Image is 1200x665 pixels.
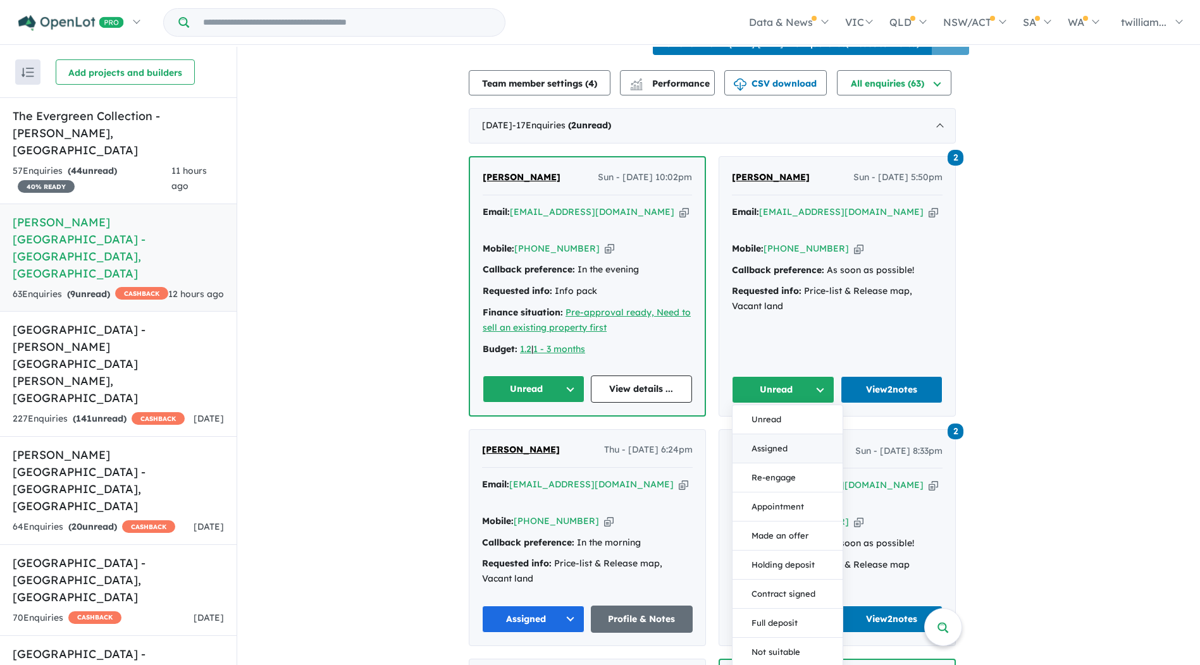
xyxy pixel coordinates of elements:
[483,375,585,403] button: Unread
[724,70,827,95] button: CSV download
[13,321,224,406] h5: [GEOGRAPHIC_DATA] - [PERSON_NAME][GEOGRAPHIC_DATA][PERSON_NAME] , [GEOGRAPHIC_DATA]
[168,288,224,300] span: 12 hours ago
[18,15,124,31] img: Openlot PRO Logo White
[483,307,691,333] a: Pre-approval ready, Need to sell an existing property first
[509,479,674,490] a: [EMAIL_ADDRESS][DOMAIN_NAME]
[194,413,224,424] span: [DATE]
[483,285,552,296] strong: Requested info:
[733,580,843,609] button: Contract signed
[733,463,843,492] button: Re-engage
[483,342,692,357] div: |
[483,284,692,299] div: Info pack
[483,264,575,275] strong: Callback preference:
[732,263,943,278] div: As soon as possible!
[469,108,956,143] div: [DATE]
[854,242,863,255] button: Copy
[732,206,759,217] strong: Email:
[482,558,552,569] strong: Requested info:
[598,170,692,185] span: Sun - [DATE] 10:02pm
[948,424,963,439] span: 2
[732,170,810,185] a: [PERSON_NAME]
[482,535,693,551] div: In the morning
[588,78,594,89] span: 4
[630,82,643,90] img: bar-chart.svg
[732,376,834,403] button: Unread
[855,444,943,459] span: Sun - [DATE] 8:33pm
[194,612,224,623] span: [DATE]
[631,78,642,85] img: line-chart.svg
[733,434,843,463] button: Assigned
[520,343,531,355] u: 1.2
[732,264,824,276] strong: Callback preference:
[194,521,224,532] span: [DATE]
[67,288,110,300] strong: ( unread)
[734,78,746,91] img: download icon
[13,287,168,302] div: 63 Enquir ies
[482,444,560,455] span: [PERSON_NAME]
[841,376,943,403] a: View2notes
[469,70,610,95] button: Team member settings (4)
[71,165,82,176] span: 44
[13,520,175,535] div: 64 Enquir ies
[929,479,938,492] button: Copy
[679,478,688,491] button: Copy
[13,107,224,159] h5: The Evergreen Collection - [PERSON_NAME] , [GEOGRAPHIC_DATA]
[483,307,563,318] strong: Finance situation:
[929,205,938,219] button: Copy
[13,611,121,626] div: 70 Enquir ies
[22,68,34,77] img: sort.svg
[591,606,693,633] a: Profile & Notes
[13,412,185,427] div: 227 Enquir ies
[733,522,843,551] button: Made an offer
[764,243,849,254] a: [PHONE_NUMBER]
[533,343,585,355] a: 1 - 3 months
[512,119,611,131] span: - 17 Enquir ies
[632,78,710,89] span: Performance
[854,515,863,528] button: Copy
[18,180,75,193] span: 40 % READY
[483,262,692,278] div: In the evening
[759,206,924,217] a: [EMAIL_ADDRESS][DOMAIN_NAME]
[483,243,514,254] strong: Mobile:
[482,556,693,587] div: Price-list & Release map, Vacant land
[732,171,810,183] span: [PERSON_NAME]
[192,9,502,36] input: Try estate name, suburb, builder or developer
[482,537,574,548] strong: Callback preference:
[510,206,674,217] a: [EMAIL_ADDRESS][DOMAIN_NAME]
[841,606,943,633] a: View2notes
[68,165,117,176] strong: ( unread)
[13,446,224,515] h5: [PERSON_NAME][GEOGRAPHIC_DATA] - [GEOGRAPHIC_DATA] , [GEOGRAPHIC_DATA]
[853,170,943,185] span: Sun - [DATE] 5:50pm
[733,551,843,580] button: Holding deposit
[732,284,943,314] div: Price-list & Release map, Vacant land
[482,442,560,458] a: [PERSON_NAME]
[483,171,560,183] span: [PERSON_NAME]
[733,609,843,638] button: Full deposit
[115,287,168,300] span: CASHBACK
[70,288,75,300] span: 9
[571,119,576,131] span: 2
[483,206,510,217] strong: Email:
[732,243,764,254] strong: Mobile:
[73,413,127,424] strong: ( unread)
[13,214,224,282] h5: [PERSON_NAME][GEOGRAPHIC_DATA] - [GEOGRAPHIC_DATA] , [GEOGRAPHIC_DATA]
[679,205,689,219] button: Copy
[948,422,963,439] a: 2
[56,59,195,85] button: Add projects and builders
[483,170,560,185] a: [PERSON_NAME]
[68,611,121,624] span: CASHBACK
[514,243,600,254] a: [PHONE_NUMBER]
[514,515,599,527] a: [PHONE_NUMBER]
[591,375,693,403] a: View details ...
[604,515,614,528] button: Copy
[76,413,92,424] span: 141
[68,521,117,532] strong: ( unread)
[13,554,224,606] h5: [GEOGRAPHIC_DATA] - [GEOGRAPHIC_DATA] , [GEOGRAPHIC_DATA]
[948,149,963,166] a: 2
[483,343,517,355] strong: Budget:
[948,150,963,166] span: 2
[604,442,693,458] span: Thu - [DATE] 6:24pm
[482,515,514,527] strong: Mobile:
